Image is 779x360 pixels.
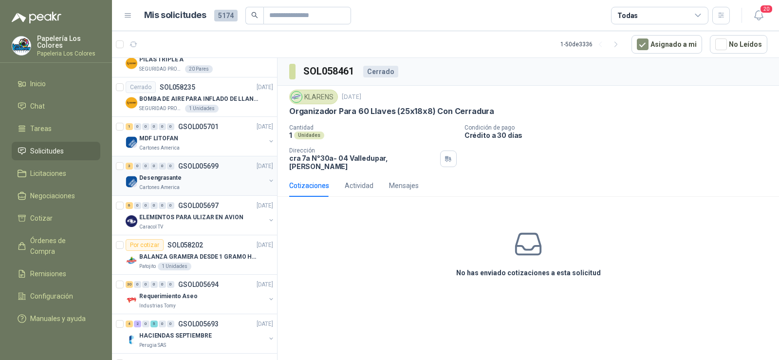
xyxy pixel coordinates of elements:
p: Patojito [139,263,156,270]
div: 0 [142,202,149,209]
p: [DATE] [257,83,273,92]
div: 1 - 50 de 3336 [560,37,624,52]
p: Caracol TV [139,223,163,231]
div: Por cotizar [126,239,164,251]
span: Configuración [30,291,73,302]
a: Manuales y ayuda [12,309,100,328]
img: Company Logo [126,294,137,306]
div: 0 [150,281,158,288]
p: cra 7a N°30a- 04 Valledupar , [PERSON_NAME] [289,154,436,171]
a: Órdenes de Compra [12,231,100,261]
p: [DATE] [257,201,273,210]
div: Actividad [345,180,373,191]
span: search [251,12,258,19]
span: Remisiones [30,268,66,279]
div: KLARENS [289,90,338,104]
div: 0 [167,163,174,170]
p: GSOL005693 [178,321,219,327]
p: BALANZA GRAMERA DESDE 1 GRAMO HASTA 5 GRAMOS [139,252,260,262]
button: Asignado a mi [631,35,702,54]
div: 0 [142,163,149,170]
a: Tareas [12,119,100,138]
span: Tareas [30,123,52,134]
p: MDF LITOFAN [139,134,178,143]
h1: Mis solicitudes [144,8,206,22]
img: Company Logo [126,176,137,188]
p: GSOL005697 [178,202,219,209]
div: Unidades [294,132,324,139]
p: [DATE] [257,280,273,289]
span: Licitaciones [30,168,66,179]
img: Company Logo [126,215,137,227]
p: GSOL005701 [178,123,219,130]
a: Cotizar [12,209,100,227]
p: Perugia SAS [139,341,166,349]
span: 5174 [214,10,238,21]
p: Cartones America [139,144,180,152]
div: Cerrado [126,81,156,93]
div: 0 [167,321,174,327]
a: Inicio [12,75,100,93]
div: 0 [134,202,141,209]
img: Company Logo [126,97,137,109]
p: [DATE] [342,93,361,102]
p: [DATE] [257,122,273,132]
p: 1 [289,131,292,139]
p: Condición de pago [464,124,775,131]
p: Organizador Para 60 Llaves (25x18x8) Con Cerradura [289,106,494,116]
img: Company Logo [12,37,31,55]
p: Papelería Los Colores [37,35,100,49]
div: 0 [159,202,166,209]
a: Solicitudes [12,142,100,160]
a: CerradoSOL058237[DATE] Company LogoPILAS TRIPLE ASEGURIDAD PROVISER LTDA20 Pares [112,38,277,77]
a: 6 0 0 0 0 0 GSOL005697[DATE] Company LogoELEMENTOS PARA ULIZAR EN AVIONCaracol TV [126,200,275,231]
div: Todas [617,10,638,21]
div: 0 [150,163,158,170]
div: 0 [159,321,166,327]
p: [DATE] [257,241,273,250]
p: SEGURIDAD PROVISER LTDA [139,105,183,113]
div: 0 [150,202,158,209]
p: Cantidad [289,124,457,131]
div: Cerrado [363,66,398,77]
img: Company Logo [126,255,137,266]
div: 5 [150,321,158,327]
div: 0 [134,163,141,170]
div: 2 [134,321,141,327]
p: BOMBA DE AIRE PARA INFLADO DE LLANTAS DE BICICLETA [139,95,260,104]
p: Dirección [289,147,436,154]
p: [DATE] [257,320,273,329]
a: 1 0 0 0 0 0 GSOL005701[DATE] Company LogoMDF LITOFANCartones America [126,121,275,152]
button: No Leídos [710,35,767,54]
p: Crédito a 30 días [464,131,775,139]
div: 30 [126,281,133,288]
div: 1 Unidades [185,105,219,113]
h3: No has enviado cotizaciones a esta solicitud [456,267,601,278]
p: PILAS TRIPLE A [139,55,184,64]
p: SOL058235 [160,84,195,91]
div: 4 [126,321,133,327]
div: 0 [142,123,149,130]
p: [DATE] [257,162,273,171]
div: 0 [159,163,166,170]
div: 0 [150,123,158,130]
p: ELEMENTOS PARA ULIZAR EN AVION [139,213,243,222]
p: SEGURIDAD PROVISER LTDA [139,65,183,73]
div: 0 [142,321,149,327]
span: Manuales y ayuda [30,313,86,324]
a: Configuración [12,287,100,305]
p: GSOL005694 [178,281,219,288]
a: Chat [12,97,100,115]
div: 20 Pares [185,65,213,73]
h3: SOL058461 [303,64,355,79]
a: Licitaciones [12,164,100,183]
img: Company Logo [126,334,137,345]
p: Cartones America [139,184,180,191]
a: Por cotizarSOL058202[DATE] Company LogoBALANZA GRAMERA DESDE 1 GRAMO HASTA 5 GRAMOSPatojito1 Unid... [112,235,277,275]
div: 6 [126,202,133,209]
span: Cotizar [30,213,53,224]
div: 0 [167,281,174,288]
div: 0 [134,123,141,130]
span: Negociaciones [30,190,75,201]
div: Cotizaciones [289,180,329,191]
